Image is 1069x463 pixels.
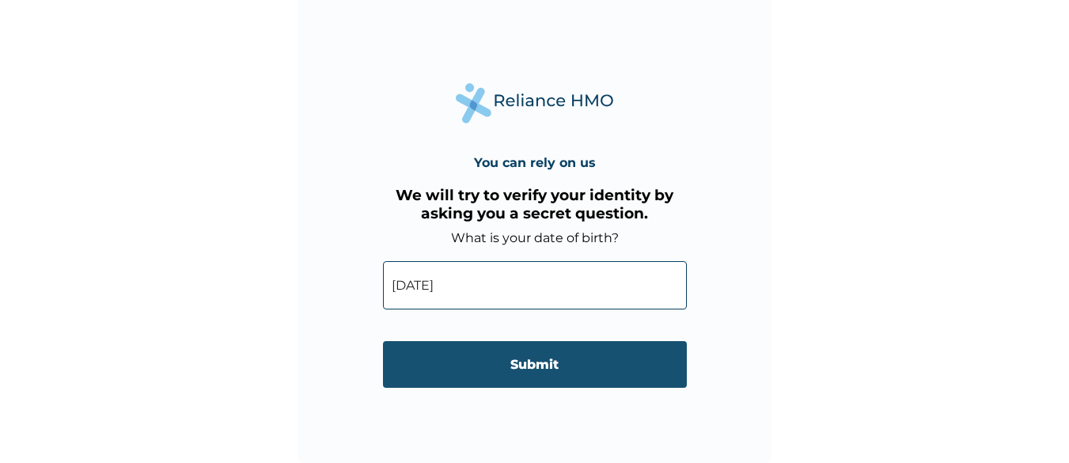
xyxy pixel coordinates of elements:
input: DD-MM-YYYY [383,261,687,309]
h4: You can rely on us [474,155,596,170]
label: What is your date of birth? [451,230,619,245]
img: Reliance Health's Logo [456,83,614,123]
input: Submit [383,341,687,388]
h3: We will try to verify your identity by asking you a secret question. [383,186,687,222]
